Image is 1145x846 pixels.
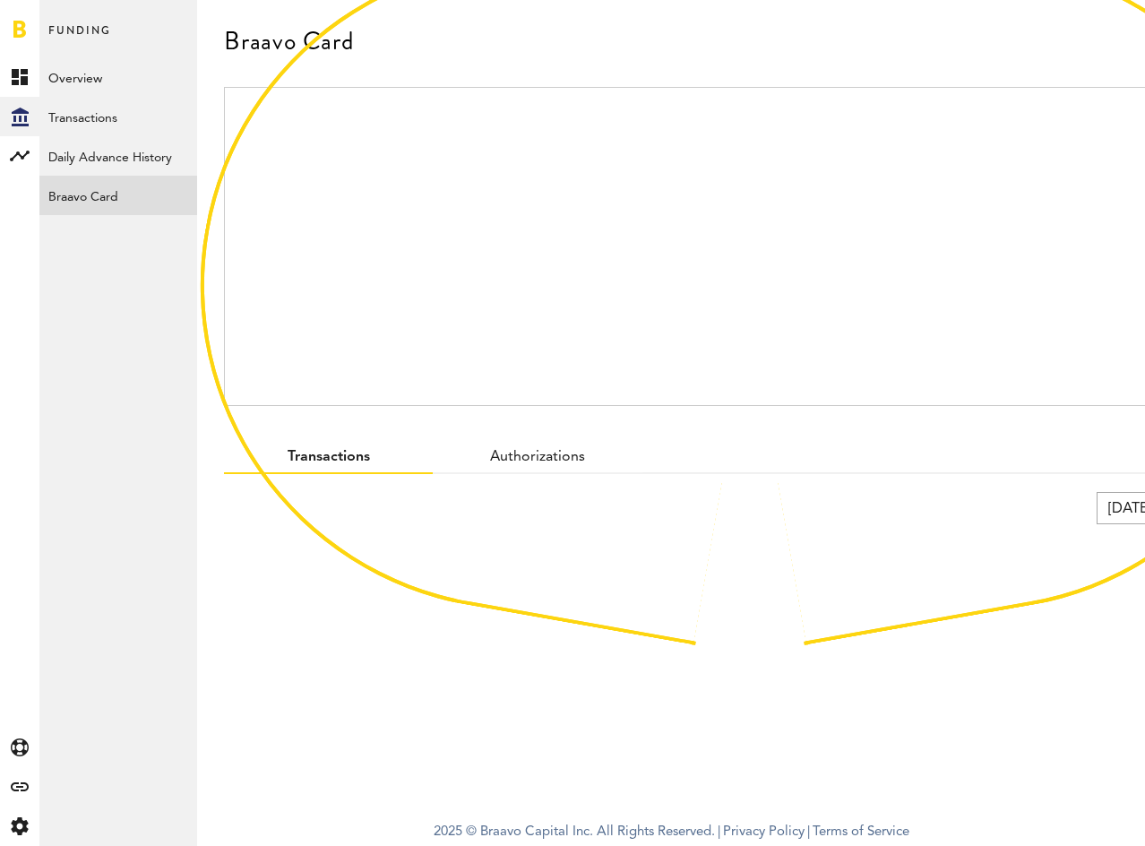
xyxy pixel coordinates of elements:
[723,825,805,839] a: Privacy Policy
[39,176,197,215] a: Braavo Card
[490,450,585,464] a: Authorizations
[434,819,715,846] span: 2025 © Braavo Capital Inc. All Rights Reserved.
[39,57,197,97] a: Overview
[39,97,197,136] a: Transactions
[813,825,909,839] a: Terms of Service
[36,13,100,29] span: Support
[48,20,111,57] span: Funding
[224,27,354,56] div: Braavo Card
[288,450,370,464] a: Transactions
[39,136,197,176] a: Daily Advance History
